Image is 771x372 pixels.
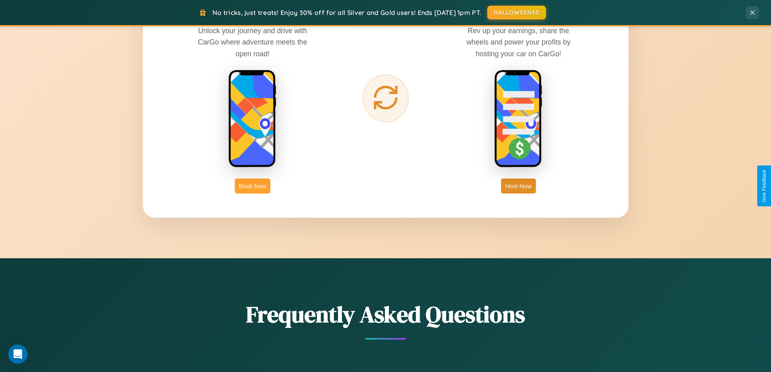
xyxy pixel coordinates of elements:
h2: Frequently Asked Questions [143,299,629,330]
p: Rev up your earnings, share the wheels and power your profits by hosting your car on CarGo! [458,25,579,59]
span: No tricks, just treats! Enjoy 30% off for all Silver and Gold users! Ends [DATE] 1pm PT. [212,9,481,17]
button: HALLOWEEN30 [487,6,546,19]
div: Give Feedback [761,170,767,202]
img: host phone [494,70,543,168]
button: Host Now [501,179,535,193]
p: Unlock your journey and drive with CarGo where adventure meets the open road! [192,25,313,59]
button: Book Now [235,179,270,193]
iframe: Intercom live chat [8,344,28,364]
img: rent phone [228,70,277,168]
